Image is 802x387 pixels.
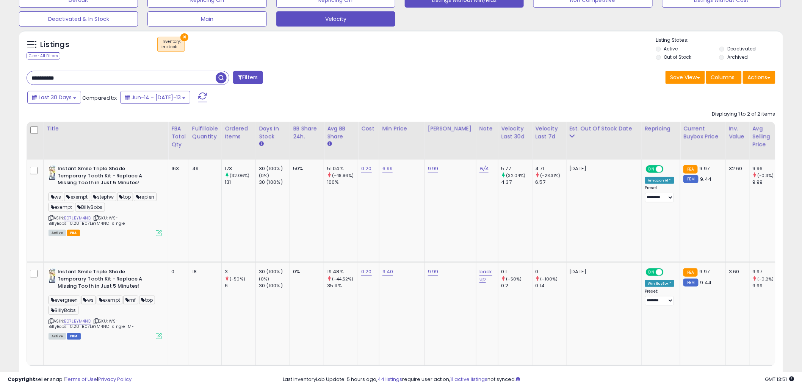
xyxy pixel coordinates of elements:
div: 51.04% [327,165,358,172]
div: 9.99 [753,179,783,186]
span: 9.97 [700,165,710,172]
span: evergreen [49,296,80,304]
img: 41mo35Dt6ZL._SL40_.jpg [49,268,56,284]
div: 49 [192,165,216,172]
span: ws [49,193,63,201]
div: BB Share 24h. [293,125,321,141]
span: ON [647,269,656,276]
div: 0.14 [536,282,566,289]
div: Current Buybox Price [683,125,722,141]
div: 9.96 [753,165,783,172]
small: (-48.96%) [332,172,354,179]
label: Active [664,45,678,52]
img: 41mo35Dt6ZL._SL40_.jpg [49,165,56,180]
span: OFF [662,166,674,172]
small: FBM [683,175,698,183]
small: Days In Stock. [259,141,263,147]
span: All listings currently available for purchase on Amazon [49,333,66,340]
div: 4.71 [536,165,566,172]
span: 9.44 [700,175,712,183]
small: FBA [683,268,697,277]
span: BillyBobs [49,306,78,315]
div: ASIN: [49,268,162,338]
span: | SKU: WS-BillyBobs_0.20_B07LBYM4NC_single [49,215,125,226]
div: 0.2 [501,282,532,289]
div: in stock [161,44,181,50]
label: Archived [727,54,748,60]
a: 6.99 [382,165,393,172]
div: Displaying 1 to 2 of 2 items [712,111,775,118]
span: exempt [49,203,74,212]
div: 100% [327,179,358,186]
button: Columns [706,71,742,84]
span: top [139,296,155,304]
a: B07LBYM4NC [64,318,91,324]
span: replen [134,193,157,201]
div: 0% [293,268,318,275]
span: Last 30 Days [39,94,72,101]
small: (-0.2%) [758,276,774,282]
span: Jun-14 - [DATE]-13 [132,94,181,101]
div: Clear All Filters [27,52,60,60]
small: (-44.52%) [332,276,353,282]
div: 0.1 [501,268,532,275]
p: Listing States: [656,37,783,44]
div: 4.37 [501,179,532,186]
small: (32.04%) [506,172,526,179]
div: Est. Out Of Stock Date [570,125,639,133]
div: 6 [225,282,255,289]
div: ASIN: [49,165,162,235]
span: | SKU: WS-BillyBobs_0.20_B07LBYM4NC_single_MF [49,318,134,329]
small: (32.06%) [230,172,249,179]
a: 9.99 [428,268,439,276]
span: top [117,193,133,201]
div: [PERSON_NAME] [428,125,473,133]
a: 0.20 [361,268,372,276]
a: 44 listings [378,376,403,383]
div: 30 (100%) [259,165,290,172]
span: 9.97 [700,268,710,275]
span: mf [123,296,138,304]
div: 35.11% [327,282,358,289]
span: exempt [64,193,90,201]
div: Ordered Items [225,125,252,141]
div: Note [479,125,495,133]
div: Days In Stock [259,125,287,141]
p: [DATE] [570,165,636,172]
div: Fulfillable Quantity [192,125,218,141]
small: FBM [683,279,698,287]
div: Cost [361,125,376,133]
button: Main [147,11,266,27]
small: (-50%) [506,276,522,282]
button: Save View [666,71,705,84]
b: Instant Smile Triple Shade Temporary Tooth Kit - Replace A Missing Tooth in Just 5 Minutes! [58,268,150,291]
div: Title [47,125,165,133]
div: Velocity Last 30d [501,125,529,141]
div: 0 [171,268,183,275]
div: Avg BB Share [327,125,355,141]
button: Last 30 Days [27,91,81,104]
label: Out of Stock [664,54,692,60]
div: 32.60 [729,165,743,172]
div: Preset: [645,185,675,202]
div: 9.99 [753,282,783,289]
b: Instant Smile Triple Shade Temporary Tooth Kit - Replace A Missing Tooth in Just 5 Minutes! [58,165,150,188]
span: BillyBobs [75,203,105,212]
button: Actions [743,71,775,84]
small: (-50%) [230,276,245,282]
div: 9.97 [753,268,783,275]
div: Preset: [645,289,675,306]
h5: Listings [40,39,69,50]
small: (-0.3%) [758,172,774,179]
div: Last InventoryLab Update: 5 hours ago, require user action, not synced. [283,376,794,383]
span: FBM [67,333,81,340]
span: ws [81,296,96,304]
div: Win BuyBox * [645,280,675,287]
button: Filters [233,71,263,84]
span: 2025-08-13 13:51 GMT [765,376,794,383]
div: Repricing [645,125,677,133]
span: Inventory : [161,39,181,50]
div: Inv. value [729,125,746,141]
a: 11 active listings [451,376,488,383]
div: 50% [293,165,318,172]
